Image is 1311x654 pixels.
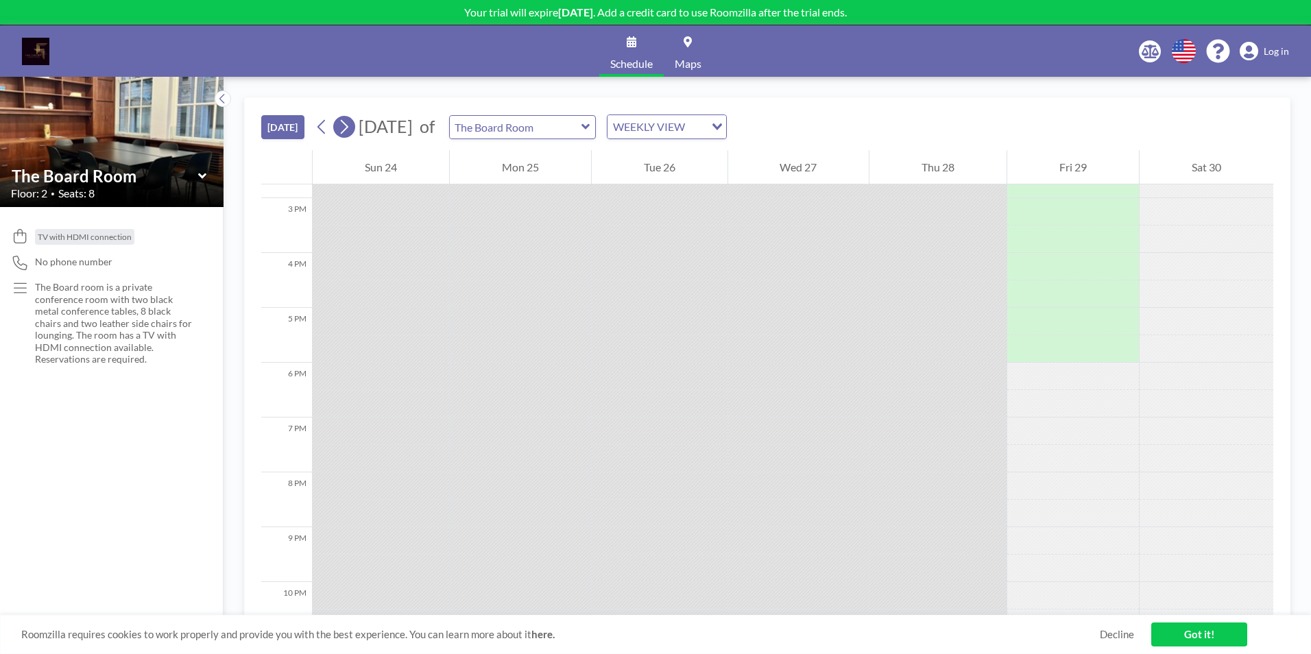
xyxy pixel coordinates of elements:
[1264,45,1289,58] span: Log in
[689,118,703,136] input: Search for option
[531,628,555,640] a: here.
[675,58,701,69] span: Maps
[664,25,712,77] a: Maps
[35,256,112,268] span: No phone number
[261,582,312,637] div: 10 PM
[261,198,312,253] div: 3 PM
[599,25,664,77] a: Schedule
[1100,628,1134,641] a: Decline
[869,150,1007,184] div: Thu 28
[261,527,312,582] div: 9 PM
[261,417,312,472] div: 7 PM
[558,5,593,19] b: [DATE]
[359,116,413,136] span: [DATE]
[35,281,196,365] p: The Board room is a private conference room with two black metal conference tables, 8 black chair...
[1151,622,1247,646] a: Got it!
[450,116,581,138] input: The Board Room
[1240,42,1289,61] a: Log in
[450,150,591,184] div: Mon 25
[58,186,95,200] span: Seats: 8
[610,58,653,69] span: Schedule
[592,150,727,184] div: Tue 26
[261,253,312,308] div: 4 PM
[1140,150,1273,184] div: Sat 30
[313,150,449,184] div: Sun 24
[261,363,312,417] div: 6 PM
[38,232,132,242] span: TV with HDMI connection
[728,150,869,184] div: Wed 27
[420,116,435,137] span: of
[12,166,198,186] input: The Board Room
[51,189,55,198] span: •
[21,628,1100,641] span: Roomzilla requires cookies to work properly and provide you with the best experience. You can lea...
[608,115,726,138] div: Search for option
[261,472,312,527] div: 8 PM
[11,186,47,200] span: Floor: 2
[610,118,688,136] span: WEEKLY VIEW
[1007,150,1139,184] div: Fri 29
[261,308,312,363] div: 5 PM
[261,115,304,139] button: [DATE]
[22,38,49,65] img: organization-logo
